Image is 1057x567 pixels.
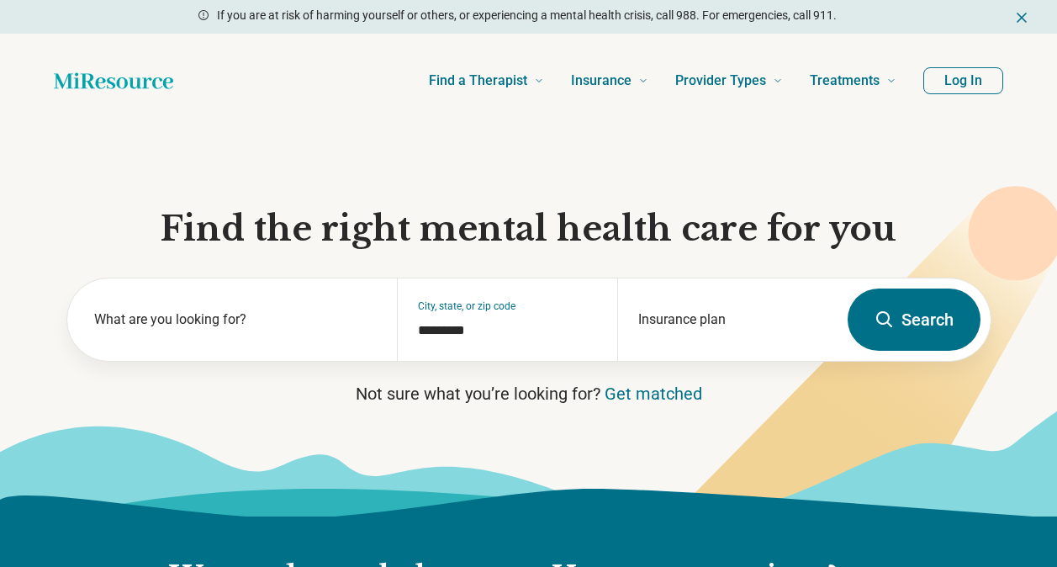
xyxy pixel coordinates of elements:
[1013,7,1030,27] button: Dismiss
[571,47,648,114] a: Insurance
[571,69,632,93] span: Insurance
[848,289,980,351] button: Search
[217,7,837,24] p: If you are at risk of harming yourself or others, or experiencing a mental health crisis, call 98...
[810,69,880,93] span: Treatments
[675,69,766,93] span: Provider Types
[605,384,702,404] a: Get matched
[66,207,991,251] h1: Find the right mental health care for you
[675,47,783,114] a: Provider Types
[810,47,896,114] a: Treatments
[923,67,1003,94] button: Log In
[54,64,173,98] a: Home page
[429,47,544,114] a: Find a Therapist
[66,382,991,405] p: Not sure what you’re looking for?
[94,310,378,330] label: What are you looking for?
[429,69,527,93] span: Find a Therapist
